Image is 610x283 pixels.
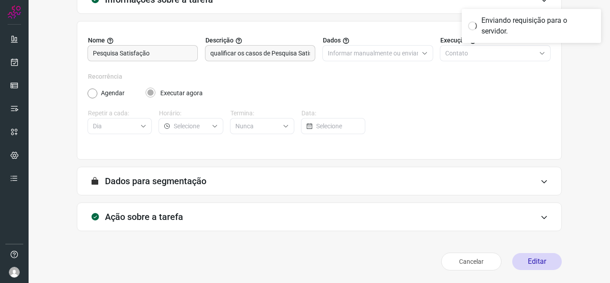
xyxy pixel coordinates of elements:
label: Termina: [230,109,294,118]
label: Agendar [101,89,125,98]
input: Selecione [174,118,208,134]
input: Selecione o tipo de envio [445,46,535,61]
span: Execução [440,36,468,45]
div: Enviando requisição para o servidor. [481,15,595,37]
input: Digite o nome para a sua tarefa. [93,46,192,61]
label: Repetir a cada: [88,109,152,118]
h3: Ação sobre a tarefa [105,211,183,222]
span: Nome [88,36,105,45]
h3: Dados para segmentação [105,176,206,186]
input: Forneça uma breve descrição da sua tarefa. [210,46,310,61]
span: Dados [323,36,341,45]
label: Data: [301,109,365,118]
input: Selecione [235,118,279,134]
label: Horário: [159,109,223,118]
img: avatar-user-boy.jpg [9,267,20,278]
button: Cancelar [441,253,501,270]
input: Selecione [93,118,137,134]
span: Descrição [205,36,234,45]
label: Recorrência [88,72,551,81]
input: Selecione o tipo de envio [328,46,418,61]
label: Executar agora [160,89,203,98]
input: Selecione [316,118,359,134]
button: Editar [512,253,562,270]
img: Logo [8,5,21,19]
